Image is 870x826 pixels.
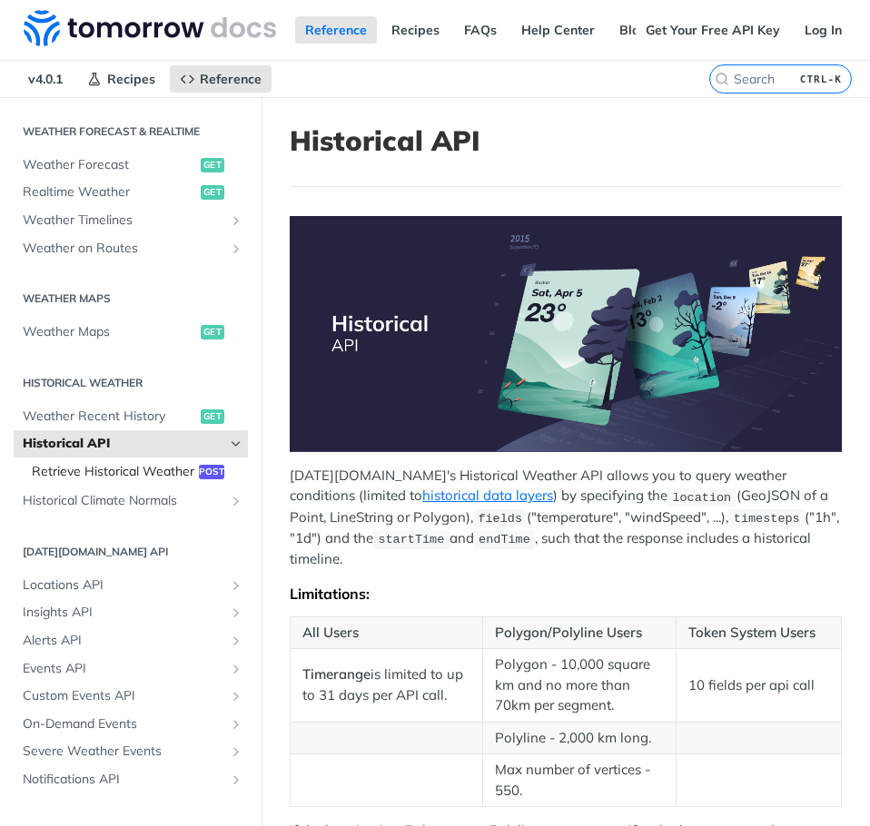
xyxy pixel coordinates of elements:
span: Locations API [23,576,224,595]
a: Weather Mapsget [14,319,248,346]
span: Custom Events API [23,687,224,705]
h2: [DATE][DOMAIN_NAME] API [14,544,248,560]
span: Recipes [107,71,155,87]
span: Weather Recent History [23,408,196,426]
button: Show subpages for Weather on Routes [229,241,243,256]
th: All Users [291,616,483,649]
a: Reference [295,16,377,44]
h1: Historical API [290,124,842,157]
a: Get Your Free API Key [636,16,790,44]
a: Recipes [381,16,450,44]
a: Events APIShow subpages for Events API [14,655,248,683]
span: Realtime Weather [23,183,196,202]
a: Help Center [511,16,605,44]
a: Log In [795,16,852,44]
span: Historical API [23,435,224,453]
td: Max number of vertices - 550. [483,754,676,807]
a: Locations APIShow subpages for Locations API [14,572,248,599]
button: Show subpages for Locations API [229,578,243,593]
span: Weather Forecast [23,156,196,174]
svg: Search [715,72,729,86]
a: Historical Climate NormalsShow subpages for Historical Climate Normals [14,487,248,515]
a: historical data layers [422,487,553,504]
p: [DATE][DOMAIN_NAME]'s Historical Weather API allows you to query weather conditions (limited to )... [290,466,842,570]
span: Events API [23,660,224,678]
a: Historical APIHide subpages for Historical API [14,430,248,457]
span: Weather Timelines [23,211,224,230]
a: Custom Events APIShow subpages for Custom Events API [14,683,248,710]
button: Show subpages for Notifications API [229,772,243,787]
span: Expand image [290,216,842,451]
span: Weather Maps [23,323,196,341]
a: Severe Weather EventsShow subpages for Severe Weather Events [14,738,248,765]
td: is limited to up to 31 days per API call. [291,649,483,723]
span: On-Demand Events [23,715,224,733]
img: Tomorrow.io Weather API Docs [24,10,276,46]
button: Show subpages for Severe Weather Events [229,744,243,759]
span: location [672,490,731,504]
span: endTime [479,533,530,546]
button: Show subpages for Historical Climate Normals [229,494,243,508]
th: Polygon/Polyline Users [483,616,676,649]
strong: Timerange [302,665,371,683]
a: Weather Recent Historyget [14,403,248,430]
a: Notifications APIShow subpages for Notifications API [14,766,248,793]
h2: Weather Forecast & realtime [14,123,248,140]
span: get [201,185,224,200]
span: Weather on Routes [23,240,224,258]
button: Show subpages for Alerts API [229,634,243,648]
a: Retrieve Historical Weatherpost [23,458,248,486]
span: Reference [200,71,262,87]
span: fields [478,512,522,526]
a: Recipes [77,65,165,93]
span: post [199,465,224,479]
a: Alerts APIShow subpages for Alerts API [14,627,248,654]
td: Polyline - 2,000 km long. [483,722,676,754]
td: 10 fields per api call [676,649,841,723]
a: Blog [609,16,657,44]
span: Retrieve Historical Weather [32,463,194,481]
a: Reference [170,65,272,93]
span: get [201,409,224,424]
button: Show subpages for Weather Timelines [229,213,243,228]
a: Weather TimelinesShow subpages for Weather Timelines [14,207,248,234]
span: get [201,325,224,339]
a: Insights APIShow subpages for Insights API [14,599,248,626]
span: startTime [378,533,444,546]
span: Historical Climate Normals [23,492,224,510]
th: Token System Users [676,616,841,649]
h2: Historical Weather [14,375,248,391]
a: On-Demand EventsShow subpages for On-Demand Events [14,711,248,738]
button: Show subpages for Insights API [229,605,243,620]
span: Insights API [23,604,224,622]
span: v4.0.1 [18,65,73,93]
kbd: CTRL-K [796,70,846,88]
a: Weather on RoutesShow subpages for Weather on Routes [14,235,248,262]
button: Show subpages for On-Demand Events [229,717,243,732]
span: Notifications API [23,771,224,789]
a: Realtime Weatherget [14,179,248,206]
button: Hide subpages for Historical API [229,437,243,451]
div: Limitations: [290,585,842,603]
td: Polygon - 10,000 square km and no more than 70km per segment. [483,649,676,723]
a: Weather Forecastget [14,152,248,179]
span: Alerts API [23,632,224,650]
h2: Weather Maps [14,290,248,307]
span: timesteps [734,512,800,526]
span: Severe Weather Events [23,742,224,761]
button: Show subpages for Custom Events API [229,689,243,703]
a: FAQs [454,16,507,44]
img: Historical-API.png [290,216,842,451]
button: Show subpages for Events API [229,662,243,676]
span: get [201,158,224,172]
